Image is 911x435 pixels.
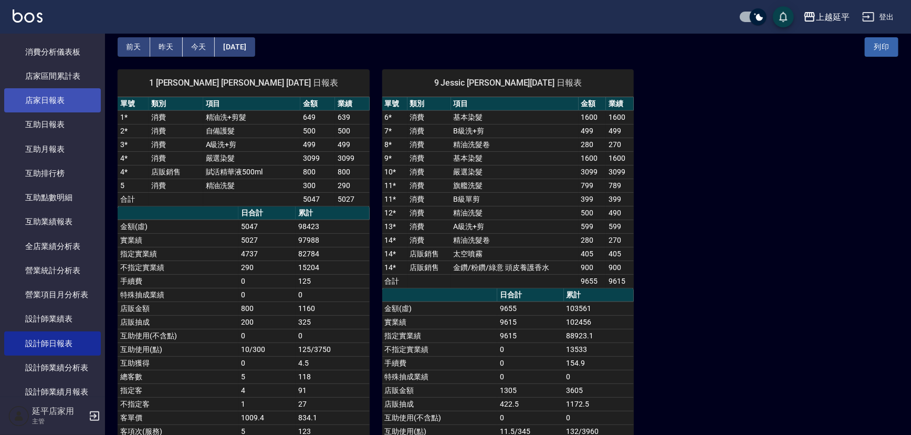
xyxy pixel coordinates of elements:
button: save [773,6,794,27]
td: 合計 [382,274,407,288]
td: 嚴選染髮 [203,151,301,165]
td: 合計 [118,192,149,206]
td: 店販銷售 [407,261,451,274]
td: 1172.5 [564,397,634,411]
td: 4737 [238,247,296,261]
td: 4.5 [296,356,369,370]
td: 消費 [149,179,203,192]
button: [DATE] [215,37,255,57]
td: 店販抽成 [118,315,238,329]
td: 9615 [497,315,563,329]
span: 9 Jessic [PERSON_NAME][DATE] 日報表 [395,78,622,88]
a: 互助排行榜 [4,161,101,185]
td: 指定實業績 [118,247,238,261]
td: 自備護髮 [203,124,301,138]
td: 金額(虛) [118,220,238,233]
td: 1 [238,397,296,411]
td: 1600 [606,110,634,124]
td: 消費 [407,192,451,206]
td: 0 [564,411,634,424]
td: 200 [238,315,296,329]
td: 9615 [497,329,563,343]
td: 15204 [296,261,369,274]
th: 日合計 [238,206,296,220]
td: 店販金額 [118,302,238,315]
h5: 延平店家用 [32,406,86,417]
td: 1600 [579,151,606,165]
td: 4 [238,384,296,397]
td: 3605 [564,384,634,397]
a: 5 [120,181,124,190]
th: 業績 [606,97,634,111]
td: 不指定客 [118,397,238,411]
td: 270 [606,233,634,247]
td: 1160 [296,302,369,315]
th: 累計 [564,288,634,302]
td: 125 [296,274,369,288]
a: 設計師業績表 [4,307,101,331]
td: 旗艦洗髮 [451,179,579,192]
td: 不指定實業績 [118,261,238,274]
a: 營業統計分析表 [4,258,101,283]
td: 嚴選染髮 [451,165,579,179]
button: 上越延平 [799,6,854,28]
td: 325 [296,315,369,329]
td: 金鑽/粉鑽/綠意 頭皮養護香水 [451,261,579,274]
td: 399 [606,192,634,206]
table: a dense table [118,97,370,206]
a: 互助業績報表 [4,210,101,234]
a: 設計師業績月報表 [4,380,101,404]
td: 13533 [564,343,634,356]
td: 5 [238,370,296,384]
td: 1305 [497,384,563,397]
td: 1009.4 [238,411,296,424]
td: 399 [579,192,606,206]
th: 單號 [118,97,149,111]
td: 125/3750 [296,343,369,356]
td: 500 [579,206,606,220]
td: 實業績 [382,315,498,329]
td: 499 [606,124,634,138]
td: 789 [606,179,634,192]
td: 103561 [564,302,634,315]
td: 91 [296,384,369,397]
td: 649 [300,110,335,124]
td: 互助使用(不含點) [118,329,238,343]
td: 270 [606,138,634,151]
td: 消費 [407,206,451,220]
td: 9655 [579,274,606,288]
a: 營業項目月分析表 [4,283,101,307]
td: 0 [238,356,296,370]
td: 290 [238,261,296,274]
td: 800 [300,165,335,179]
td: 店販金額 [382,384,498,397]
a: 設計師業績分析表 [4,356,101,380]
td: 9615 [606,274,634,288]
td: 3099 [335,151,370,165]
td: 300 [300,179,335,192]
th: 業績 [335,97,370,111]
td: 消費 [149,138,203,151]
td: 0 [497,411,563,424]
td: 0 [497,356,563,370]
td: 互助使用(不含點) [382,411,498,424]
td: 10/300 [238,343,296,356]
td: 98423 [296,220,369,233]
td: 消費 [407,151,451,165]
td: 900 [606,261,634,274]
td: 基本染髮 [451,151,579,165]
td: 太空噴霧 [451,247,579,261]
a: 全店業績分析表 [4,234,101,258]
td: 500 [300,124,335,138]
td: 消費 [149,110,203,124]
td: 店販抽成 [382,397,498,411]
td: 不指定實業績 [382,343,498,356]
th: 項目 [451,97,579,111]
td: 精油洗髮 [203,179,301,192]
td: 金額(虛) [382,302,498,315]
td: 5047 [238,220,296,233]
td: 3099 [579,165,606,179]
td: 消費 [149,151,203,165]
td: 422.5 [497,397,563,411]
td: 互助獲得 [118,356,238,370]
